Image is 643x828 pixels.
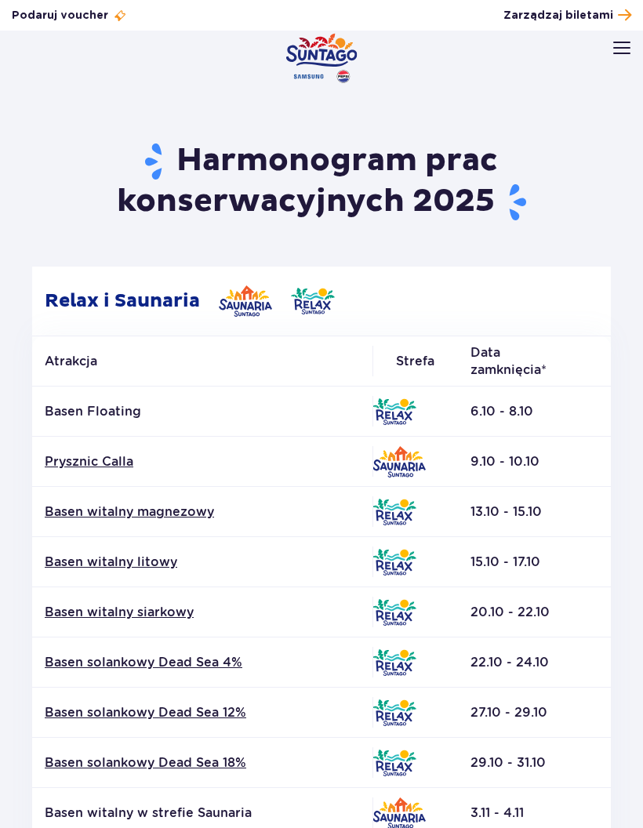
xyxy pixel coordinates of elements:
a: Basen witalny siarkowy [45,604,360,621]
td: 15.10 - 17.10 [458,537,611,587]
a: Zarządzaj biletami [503,5,631,26]
p: Basen witalny w strefie Saunaria [45,804,360,822]
a: Basen solankowy Dead Sea 18% [45,754,360,772]
td: 13.10 - 15.10 [458,487,611,537]
h2: Relax i Saunaria [32,267,611,336]
td: 6.10 - 8.10 [458,387,611,437]
span: Podaruj voucher [12,8,108,24]
span: Zarządzaj biletami [503,8,613,24]
h1: Harmonogram prac konserwacyjnych 2025 [32,141,611,223]
a: Basen witalny magnezowy [45,503,360,521]
img: Saunaria [372,446,426,478]
td: 22.10 - 24.10 [458,637,611,688]
td: 27.10 - 29.10 [458,688,611,738]
td: 20.10 - 22.10 [458,587,611,637]
a: Basen solankowy Dead Sea 4% [45,654,360,671]
th: Strefa [372,336,458,387]
img: Relax [372,599,416,626]
a: Prysznic Calla [45,453,360,470]
img: Relax [372,750,416,776]
a: Podaruj voucher [12,8,127,24]
th: Data zamknięcia* [458,336,611,387]
img: Relax [291,288,335,314]
td: 29.10 - 31.10 [458,738,611,788]
img: Relax [372,499,416,525]
td: 9.10 - 10.10 [458,437,611,487]
a: Basen solankowy Dead Sea 12% [45,704,360,721]
img: Saunaria [219,285,272,317]
img: Open menu [613,42,630,54]
img: Relax [372,549,416,576]
img: Relax [372,649,416,676]
img: Relax [372,699,416,726]
th: Atrakcja [32,336,372,387]
a: Park of Poland [286,33,358,83]
img: Relax [372,398,416,425]
p: Basen Floating [45,403,360,420]
a: Basen witalny litowy [45,554,360,571]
